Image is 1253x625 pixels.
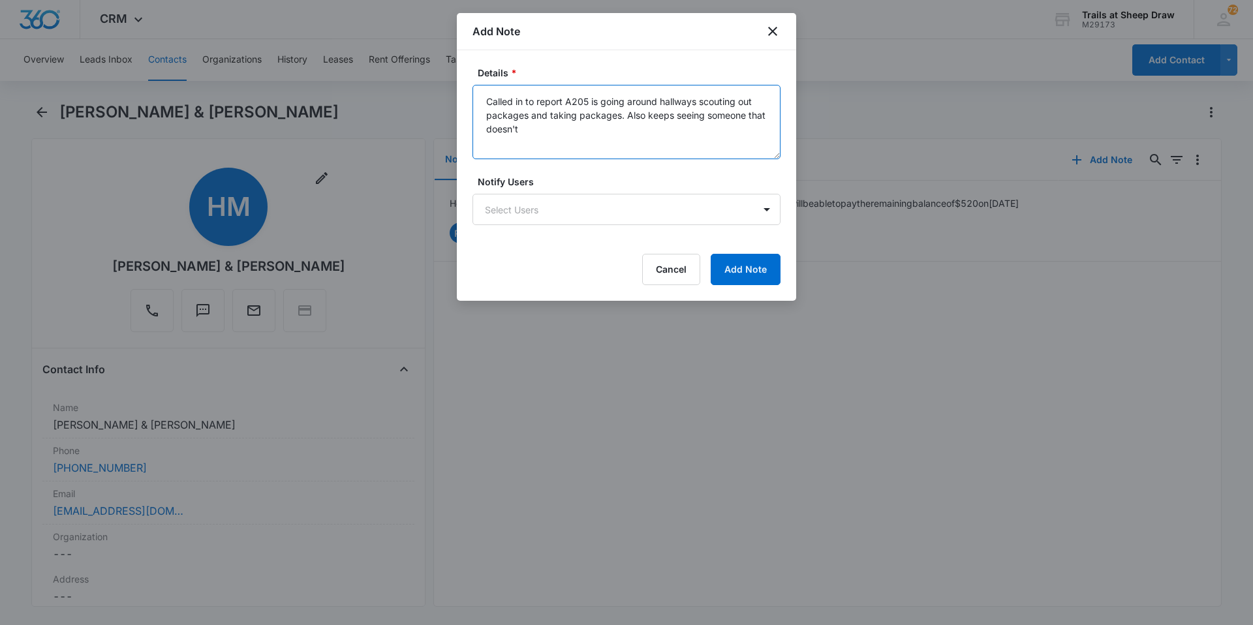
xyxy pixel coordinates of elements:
[711,254,781,285] button: Add Note
[472,23,520,39] h1: Add Note
[765,23,781,39] button: close
[642,254,700,285] button: Cancel
[478,66,786,80] label: Details
[478,175,786,189] label: Notify Users
[472,85,781,159] textarea: Called in to report A205 is going around hallways scouting out packages and taking packages. Also...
